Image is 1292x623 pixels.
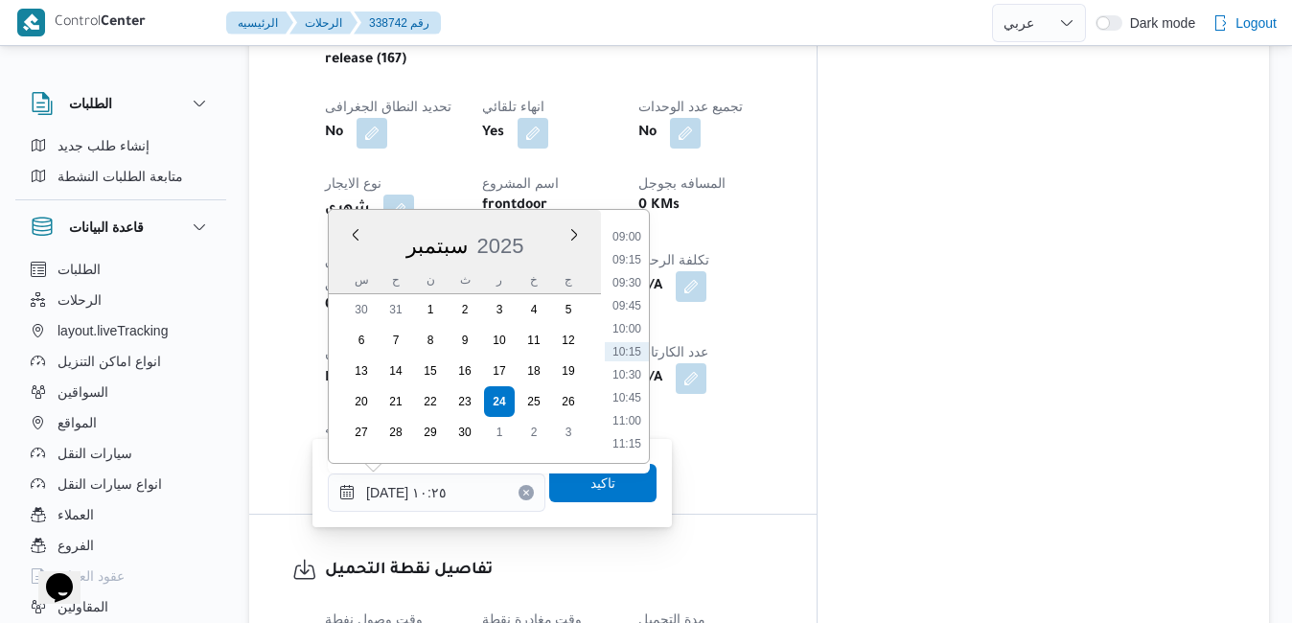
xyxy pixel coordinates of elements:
button: Next month [566,227,582,242]
span: المسافه فبل الرحله [325,421,435,436]
span: تحديد النطاق الجغرافى [325,99,451,114]
div: day-8 [415,325,446,356]
span: سيارات النقل [58,442,132,465]
span: العملاء [58,503,94,526]
button: السواقين [23,377,219,407]
b: 3.8.7.production.driver-release (167) [325,26,485,72]
span: انهاء تلقائي [482,99,544,114]
div: day-3 [553,417,584,448]
div: day-16 [450,356,480,386]
li: 10:45 [605,388,649,407]
div: ن [415,266,446,293]
li: 09:00 [605,227,649,246]
div: ث [450,266,480,293]
button: Previous Month [348,227,363,242]
div: day-26 [553,386,584,417]
div: day-19 [553,356,584,386]
button: انواع سيارات النقل [23,469,219,499]
div: day-29 [415,417,446,448]
div: day-3 [484,294,515,325]
div: day-6 [346,325,377,356]
div: day-21 [381,386,411,417]
button: العملاء [23,499,219,530]
div: day-17 [484,356,515,386]
div: day-1 [484,417,515,448]
b: N/A [638,275,662,298]
li: 10:30 [605,365,649,384]
button: الرحلات [23,285,219,315]
li: 10:15 [605,342,649,361]
b: Center [101,15,146,31]
div: day-5 [553,294,584,325]
div: day-22 [415,386,446,417]
div: day-4 [519,294,549,325]
span: layout.liveTracking [58,319,168,342]
h3: تفاصيل نقطة التحميل [325,558,773,584]
span: السواقين [58,381,108,404]
div: ر [484,266,515,293]
span: المسافه بجوجل [638,175,726,191]
button: عقود العملاء [23,561,219,591]
div: day-9 [450,325,480,356]
div: day-2 [450,294,480,325]
li: 09:15 [605,250,649,269]
div: day-18 [519,356,549,386]
li: 11:15 [605,434,649,453]
b: No [638,122,657,145]
button: Clear input [519,485,534,500]
span: تجميع عدد الوحدات [638,99,743,114]
button: المواقع [23,407,219,438]
span: Dark mode [1122,15,1195,31]
div: day-25 [519,386,549,417]
div: س [346,266,377,293]
span: المواقع [58,411,97,434]
span: عقود العملاء [58,565,125,588]
button: المقاولين [23,591,219,622]
span: عدد التباعين [325,344,390,359]
button: قاعدة البيانات [31,216,211,239]
button: 338742 رقم [354,12,441,35]
button: الفروع [23,530,219,561]
div: day-1 [415,294,446,325]
div: day-13 [346,356,377,386]
button: انواع اماكن التنزيل [23,346,219,377]
div: day-7 [381,325,411,356]
b: No [325,122,343,145]
li: 11:00 [605,411,649,430]
div: الطلبات [15,130,226,199]
b: N/A [638,367,662,390]
div: day-2 [519,417,549,448]
span: Logout [1235,12,1277,35]
div: day-10 [484,325,515,356]
span: المسافه من تطبيق السائق [325,252,429,290]
div: day-30 [450,417,480,448]
span: سبتمبر [406,234,468,258]
span: عدد الكارتات [638,344,708,359]
button: الرحلات [289,12,358,35]
li: 09:45 [605,296,649,315]
span: متابعة الطلبات النشطة [58,165,183,188]
div: day-28 [381,417,411,448]
div: month-٢٠٢٥-٠٩ [344,294,586,448]
button: سيارات النقل [23,438,219,469]
input: Press the down key to enter a popover containing a calendar. Press the escape key to close the po... [328,473,545,512]
div: خ [519,266,549,293]
span: انواع سيارات النقل [58,473,162,496]
span: تكلفة الرحلة [638,252,709,267]
b: 0 KMs [325,294,366,317]
div: ح [381,266,411,293]
span: الفروع [58,534,94,557]
b: شهري [325,198,370,221]
button: Logout [1205,4,1284,42]
h3: قاعدة البيانات [69,216,144,239]
span: المقاولين [58,595,108,618]
b: 0 KMs [638,195,680,218]
div: Button. Open the year selector. 2025 is currently selected. [476,233,525,259]
div: day-24 [484,386,515,417]
span: اسم المشروع [482,175,559,191]
span: الرحلات [58,288,102,311]
div: day-20 [346,386,377,417]
button: layout.liveTracking [23,315,219,346]
button: تاكيد [549,464,657,502]
div: day-12 [553,325,584,356]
